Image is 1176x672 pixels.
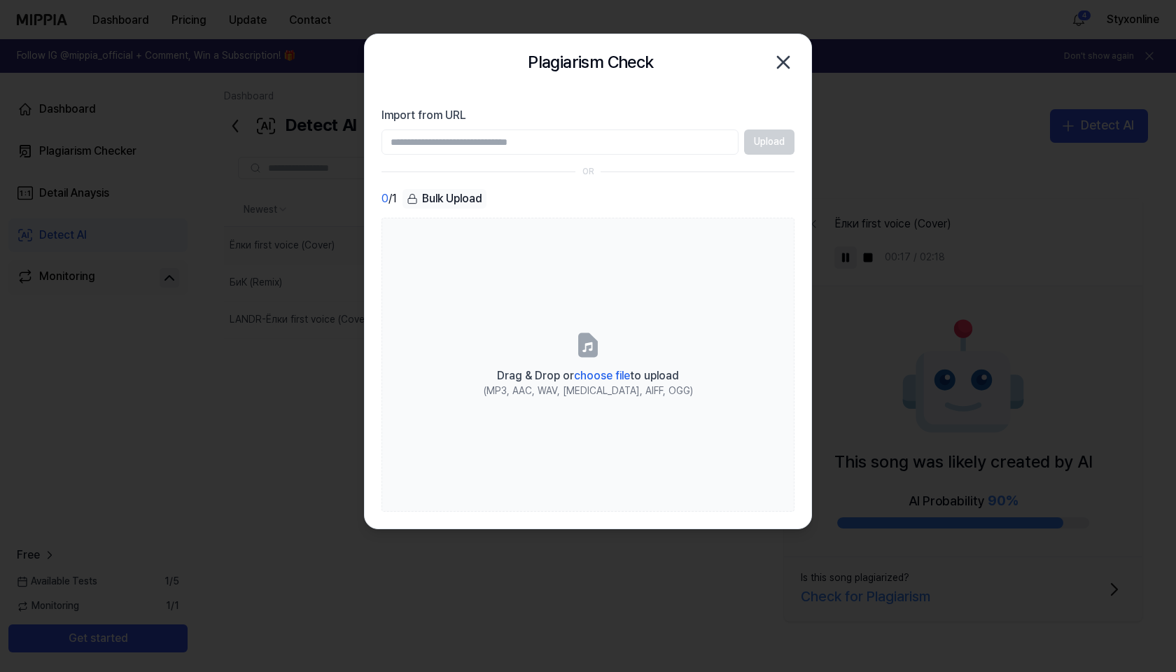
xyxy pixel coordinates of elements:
label: Import from URL [381,107,794,124]
span: choose file [574,369,630,382]
button: Bulk Upload [402,189,486,209]
div: (MP3, AAC, WAV, [MEDICAL_DATA], AIFF, OGG) [484,384,693,398]
h2: Plagiarism Check [528,49,653,76]
span: Drag & Drop or to upload [497,369,679,382]
span: 0 [381,190,388,207]
div: OR [582,166,594,178]
div: / 1 [381,189,397,209]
